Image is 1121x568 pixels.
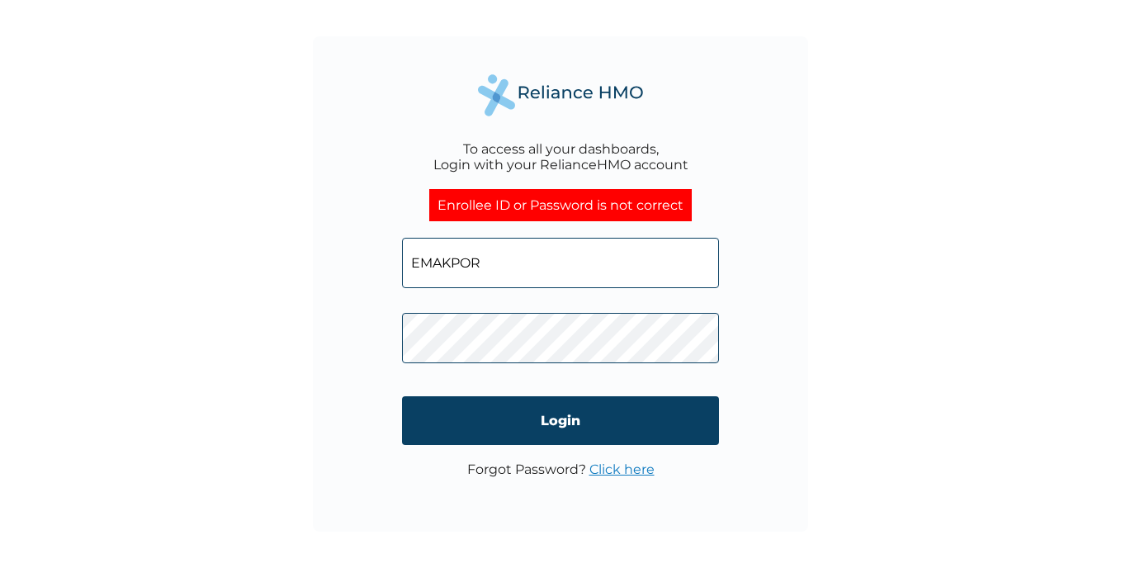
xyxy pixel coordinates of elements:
input: Login [402,396,719,445]
img: Reliance Health's Logo [478,74,643,116]
input: Email address or HMO ID [402,238,719,288]
div: Enrollee ID or Password is not correct [429,189,692,221]
a: Click here [589,461,655,477]
p: Forgot Password? [467,461,655,477]
div: To access all your dashboards, Login with your RelianceHMO account [433,141,688,173]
